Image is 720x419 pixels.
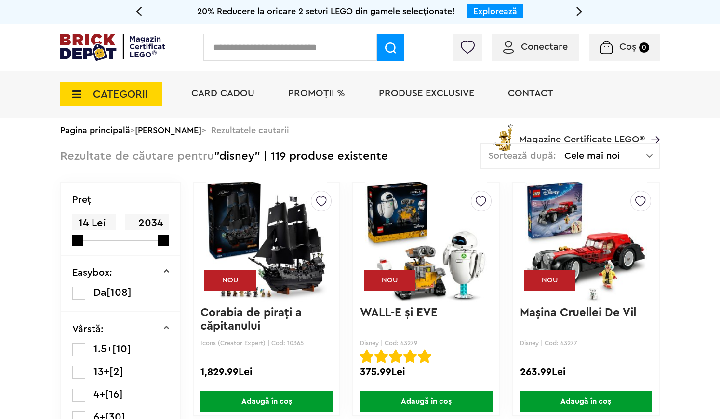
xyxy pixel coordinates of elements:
span: Da [93,287,107,298]
a: Contact [508,88,553,98]
p: Easybox: [72,268,112,278]
a: Card Cadou [191,88,254,98]
a: Adaugă în coș [513,391,659,412]
div: 375.99Lei [360,366,492,378]
a: Adaugă în coș [353,391,499,412]
a: Conectare [503,42,568,52]
small: 0 [639,42,649,53]
a: Corabia de piraţi a căpitanului [PERSON_NAME] [200,307,305,346]
span: [108] [107,287,132,298]
span: 20% Reducere la oricare 2 seturi LEGO din gamele selecționate! [197,7,455,15]
span: 1.5+ [93,344,112,354]
span: Magazine Certificate LEGO® [519,122,645,144]
img: Corabia de piraţi a căpitanului Jack Sparrow [206,173,327,308]
div: NOU [204,270,256,291]
span: CATEGORII [93,89,148,99]
span: Adaugă în coș [360,391,492,412]
p: Vârstă: [72,324,104,334]
span: [16] [105,389,123,400]
p: Disney | Cod: 43277 [520,339,652,347]
a: Adaugă în coș [194,391,339,412]
span: Rezultate de căutare pentru [60,151,214,162]
span: 13+ [93,366,109,377]
p: Preţ [72,195,91,205]
a: PROMOȚII % [288,88,345,98]
span: Coș [619,42,636,52]
span: Conectare [521,42,568,52]
span: Cele mai noi [564,151,646,161]
p: Disney | Cod: 43279 [360,339,492,347]
div: 263.99Lei [520,366,652,378]
div: NOU [524,270,575,291]
div: 1,829.99Lei [200,366,333,378]
span: 14 Lei [72,214,116,233]
span: [2] [109,366,123,377]
span: [10] [112,344,131,354]
img: Maşina Cruellei De Vil [525,173,647,308]
img: Evaluare cu stele [360,349,373,363]
img: Evaluare cu stele [403,349,417,363]
a: Maşina Cruellei De Vil [520,307,636,319]
a: Explorează [473,7,517,15]
p: Icons (Creator Expert) | Cod: 10365 [200,339,333,347]
img: Evaluare cu stele [374,349,388,363]
img: Evaluare cu stele [418,349,431,363]
div: "disney" | 119 produse existente [60,143,388,170]
div: NOU [364,270,415,291]
span: 4+ [93,389,105,400]
img: Evaluare cu stele [389,349,402,363]
a: WALL-E şi EVE [360,307,438,319]
a: Magazine Certificate LEGO® [645,122,660,132]
span: Adaugă în coș [200,391,333,412]
img: WALL-E şi EVE [365,173,487,308]
span: 2034 Lei [125,214,169,246]
span: Sortează după: [488,151,556,161]
a: Produse exclusive [379,88,474,98]
span: Adaugă în coș [520,391,652,412]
